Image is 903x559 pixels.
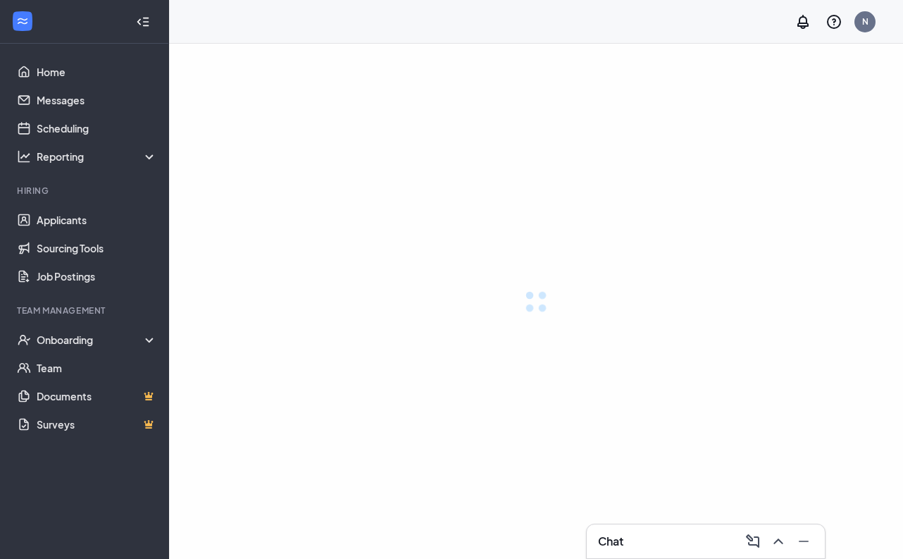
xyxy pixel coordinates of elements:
svg: WorkstreamLogo [15,14,30,28]
a: Team [37,354,157,382]
a: Scheduling [37,114,157,142]
div: Team Management [17,305,154,317]
a: Applicants [37,206,157,234]
svg: UserCheck [17,333,31,347]
a: DocumentsCrown [37,382,157,410]
div: N [862,16,868,27]
svg: Collapse [136,15,150,29]
h3: Chat [598,534,623,549]
a: Sourcing Tools [37,234,157,262]
div: Reporting [37,149,158,164]
svg: Notifications [795,13,811,30]
button: ComposeMessage [740,530,763,553]
button: ChevronUp [766,530,788,553]
a: Home [37,58,157,86]
svg: ChevronUp [770,533,787,550]
svg: Analysis [17,149,31,164]
a: Job Postings [37,262,157,290]
svg: QuestionInfo [826,13,842,30]
a: Messages [37,86,157,114]
button: Minimize [791,530,814,553]
svg: ComposeMessage [745,533,761,550]
div: Onboarding [37,333,158,347]
svg: Minimize [795,533,812,550]
div: Hiring [17,185,154,197]
a: SurveysCrown [37,410,157,438]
